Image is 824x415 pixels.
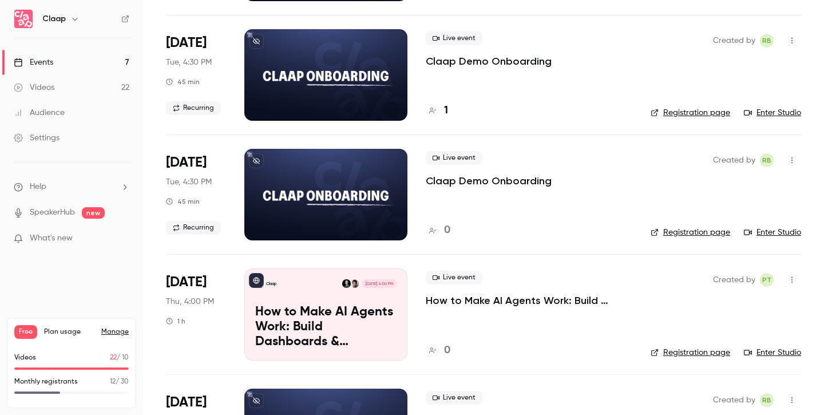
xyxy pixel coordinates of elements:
[760,393,774,407] span: Robin Bonduelle
[166,273,207,291] span: [DATE]
[762,153,771,167] span: RB
[14,377,78,387] p: Monthly registrants
[166,176,212,188] span: Tue, 4:30 PM
[166,296,214,307] span: Thu, 4:00 PM
[166,77,200,86] div: 45 min
[14,107,65,118] div: Audience
[426,174,552,188] a: Claap Demo Onboarding
[760,273,774,287] span: Pierre Touzeau
[762,34,771,48] span: RB
[166,153,207,172] span: [DATE]
[760,153,774,167] span: Robin Bonduelle
[110,354,117,361] span: 22
[362,279,396,287] span: [DATE] 4:00 PM
[426,31,482,45] span: Live event
[166,317,185,326] div: 1 h
[244,268,407,360] a: How to Make AI Agents Work: Build Dashboards & Automations with Claap MCPClaapPierre TouzeauRobin...
[444,103,448,118] h4: 1
[651,347,730,358] a: Registration page
[426,343,450,358] a: 0
[426,223,450,238] a: 0
[110,377,129,387] p: / 30
[444,343,450,358] h4: 0
[14,353,36,363] p: Videos
[713,153,755,167] span: Created by
[713,393,755,407] span: Created by
[744,347,801,358] a: Enter Studio
[166,393,207,412] span: [DATE]
[426,391,482,405] span: Live event
[651,107,730,118] a: Registration page
[116,234,129,244] iframe: Noticeable Trigger
[744,107,801,118] a: Enter Studio
[14,181,129,193] li: help-dropdown-opener
[760,34,774,48] span: Robin Bonduelle
[44,327,94,337] span: Plan usage
[42,13,66,25] h6: Claap
[762,273,771,287] span: PT
[82,207,105,219] span: new
[426,54,552,68] a: Claap Demo Onboarding
[266,281,276,287] p: Claap
[166,221,221,235] span: Recurring
[166,29,226,121] div: Sep 2 Tue, 5:30 PM (Europe/Paris)
[166,149,226,240] div: Sep 9 Tue, 5:30 PM (Europe/Paris)
[426,271,482,284] span: Live event
[342,279,350,287] img: Robin Bonduelle
[166,101,221,115] span: Recurring
[255,305,397,349] p: How to Make AI Agents Work: Build Dashboards & Automations with Claap MCP
[426,103,448,118] a: 1
[14,82,54,93] div: Videos
[110,353,129,363] p: / 10
[30,207,75,219] a: SpeakerHub
[651,227,730,238] a: Registration page
[744,227,801,238] a: Enter Studio
[351,279,359,287] img: Pierre Touzeau
[426,151,482,165] span: Live event
[713,34,755,48] span: Created by
[762,393,771,407] span: RB
[166,34,207,52] span: [DATE]
[14,132,60,144] div: Settings
[166,57,212,68] span: Tue, 4:30 PM
[426,294,632,307] a: How to Make AI Agents Work: Build Dashboards & Automations with Claap MCP
[14,325,37,339] span: Free
[101,327,129,337] a: Manage
[166,197,200,206] div: 45 min
[14,57,53,68] div: Events
[14,10,33,28] img: Claap
[444,223,450,238] h4: 0
[166,268,226,360] div: Sep 11 Thu, 4:00 PM (Europe/Lisbon)
[30,232,73,244] span: What's new
[30,181,46,193] span: Help
[713,273,755,287] span: Created by
[110,378,116,385] span: 12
